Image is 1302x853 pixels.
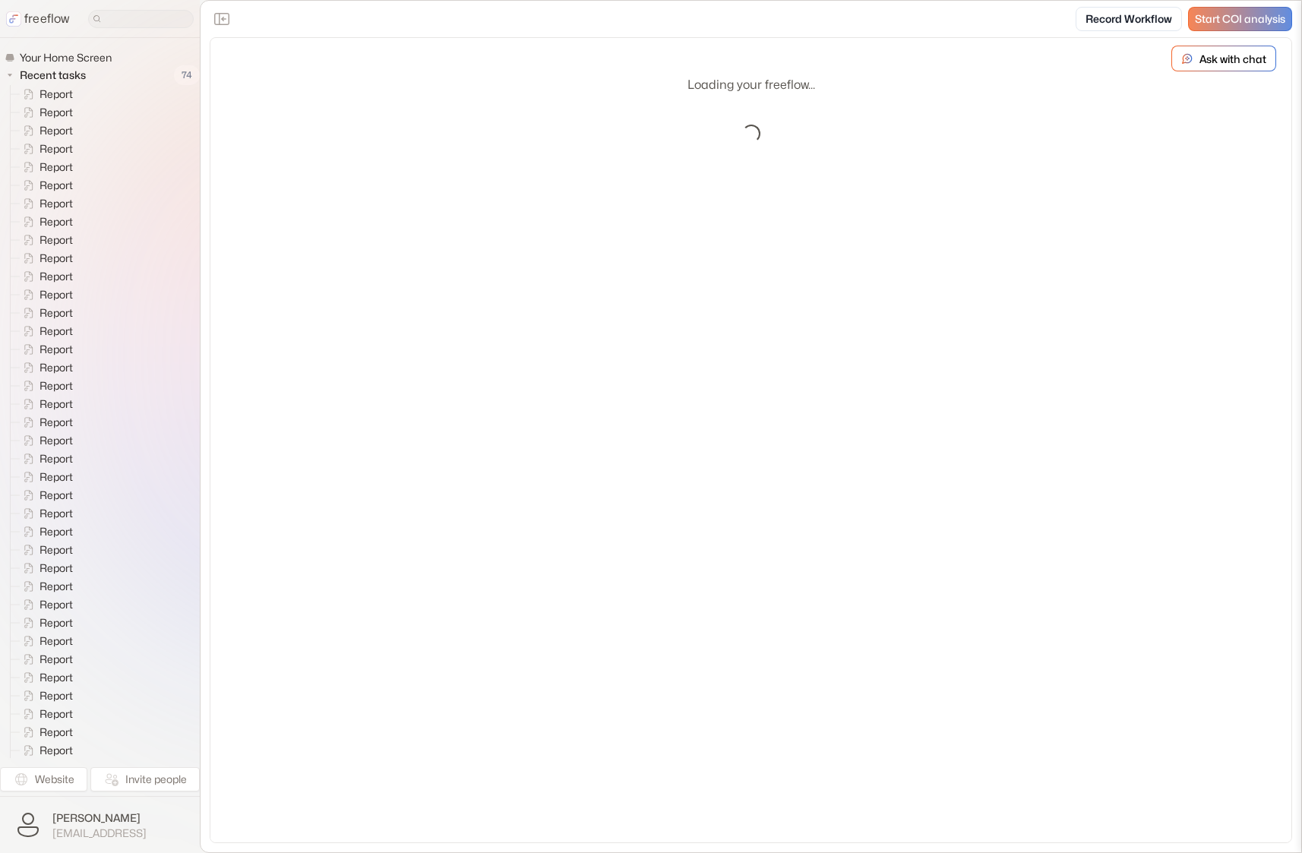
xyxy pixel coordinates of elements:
[11,340,79,359] a: Report
[36,105,77,120] span: Report
[36,232,77,248] span: Report
[11,687,79,705] a: Report
[36,305,77,321] span: Report
[11,359,79,377] a: Report
[24,10,70,28] p: freeflow
[36,378,77,393] span: Report
[11,413,79,431] a: Report
[36,141,77,156] span: Report
[36,524,77,539] span: Report
[36,342,77,357] span: Report
[90,767,200,791] button: Invite people
[5,50,118,65] a: Your Home Screen
[11,122,79,140] a: Report
[36,670,77,685] span: Report
[11,176,79,194] a: Report
[36,488,77,503] span: Report
[11,194,79,213] a: Report
[36,579,77,594] span: Report
[11,504,79,523] a: Report
[11,158,79,176] a: Report
[11,650,79,668] a: Report
[11,468,79,486] a: Report
[36,469,77,485] span: Report
[5,66,92,84] button: Recent tasks
[52,810,147,826] span: [PERSON_NAME]
[36,633,77,649] span: Report
[36,706,77,722] span: Report
[11,140,79,158] a: Report
[11,614,79,632] a: Report
[11,395,79,413] a: Report
[36,87,77,102] span: Report
[36,743,77,758] span: Report
[36,251,77,266] span: Report
[11,723,79,741] a: Report
[36,725,77,740] span: Report
[17,50,116,65] span: Your Home Screen
[11,103,79,122] a: Report
[52,826,147,840] span: [EMAIL_ADDRESS]
[11,213,79,231] a: Report
[11,523,79,541] a: Report
[36,324,77,339] span: Report
[11,231,79,249] a: Report
[11,705,79,723] a: Report
[11,322,79,340] a: Report
[11,304,79,322] a: Report
[36,123,77,138] span: Report
[11,450,79,468] a: Report
[36,561,77,576] span: Report
[36,396,77,412] span: Report
[11,286,79,304] a: Report
[11,267,79,286] a: Report
[11,85,79,103] a: Report
[11,377,79,395] a: Report
[11,559,79,577] a: Report
[36,542,77,558] span: Report
[1199,51,1266,67] p: Ask with chat
[36,688,77,703] span: Report
[36,415,77,430] span: Report
[9,806,191,844] button: [PERSON_NAME][EMAIL_ADDRESS]
[11,577,79,596] a: Report
[36,451,77,466] span: Report
[210,7,234,31] button: Close the sidebar
[11,668,79,687] a: Report
[11,431,79,450] a: Report
[36,178,77,193] span: Report
[17,68,90,83] span: Recent tasks
[11,741,79,760] a: Report
[36,196,77,211] span: Report
[36,652,77,667] span: Report
[36,506,77,521] span: Report
[11,596,79,614] a: Report
[36,269,77,284] span: Report
[11,632,79,650] a: Report
[36,160,77,175] span: Report
[1076,7,1182,31] a: Record Workflow
[174,65,200,85] span: 74
[36,433,77,448] span: Report
[11,486,79,504] a: Report
[11,541,79,559] a: Report
[36,360,77,375] span: Report
[11,249,79,267] a: Report
[1188,7,1292,31] a: Start COI analysis
[1195,13,1285,26] span: Start COI analysis
[36,597,77,612] span: Report
[36,615,77,630] span: Report
[687,76,815,94] p: Loading your freeflow...
[36,287,77,302] span: Report
[6,10,70,28] a: freeflow
[36,214,77,229] span: Report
